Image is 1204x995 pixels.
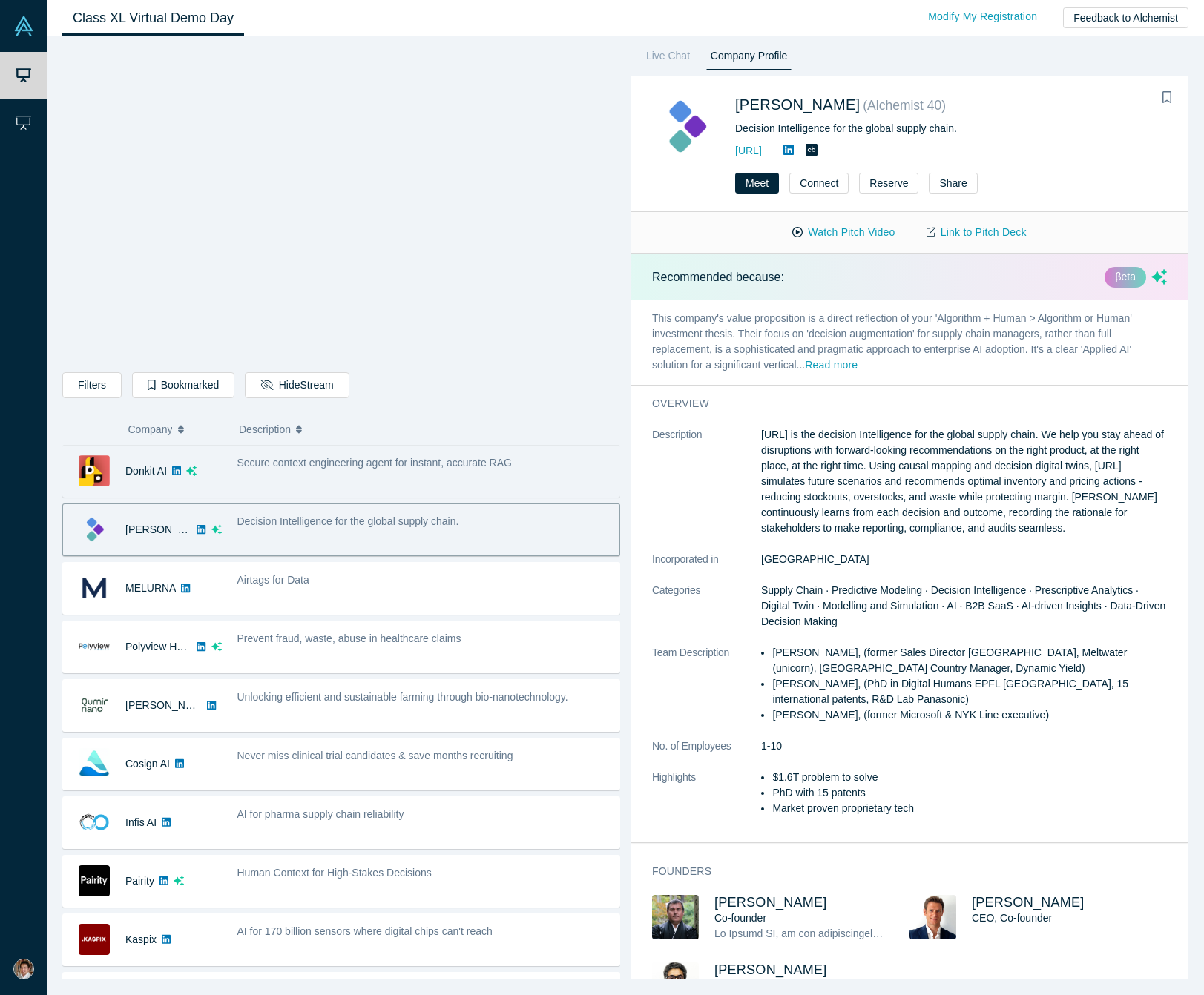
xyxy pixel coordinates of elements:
[912,4,1053,30] a: Modify My Registration
[79,572,110,604] img: MELURNA's Logo
[62,372,122,398] button: Filters
[211,524,222,535] svg: dsa ai sparkles
[859,173,918,194] button: Reserve
[211,641,222,652] svg: dsa ai sparkles
[125,699,211,711] a: [PERSON_NAME]
[652,738,761,770] dt: No. of Employees
[125,523,211,535] a: [PERSON_NAME]
[1157,87,1177,108] button: Bookmark
[237,515,459,527] span: Decision Intelligence for the global supply chain.
[652,864,1146,879] h3: Founders
[132,372,234,398] button: Bookmarked
[237,750,513,761] span: Never miss clinical trial candidates & save months recruiting
[125,465,167,477] a: Donkit AI
[705,47,792,70] a: Company Profile
[237,457,512,469] span: Secure context engineering agent for instant, accurate RAG
[972,912,1052,924] span: CEO, Co-founder
[1151,269,1167,285] svg: dsa ai sparkles
[761,552,1167,567] dd: [GEOGRAPHIC_DATA]
[735,145,762,156] a: [URL]
[652,427,761,552] dt: Description
[652,770,761,832] dt: Highlights
[125,816,157,828] a: Infis AI
[714,962,827,977] a: [PERSON_NAME]
[128,414,224,445] button: Company
[237,691,568,703] span: Unlocking efficient and sustainable farming through bio-nanotechnology.
[652,93,720,160] img: Kimaru AI's Logo
[125,582,176,594] a: MELURNA
[237,925,493,937] span: AI for 170 billion sensors where digital chips can't reach
[929,173,977,194] button: Share
[125,758,170,770] a: Cosign AI
[125,875,154,887] a: Pairity
[79,924,110,955] img: Kaspix's Logo
[79,455,110,486] img: Donkit AI's Logo
[761,584,1165,627] span: Supply Chain · Predictive Modeling · Decision Intelligence · Prescriptive Analytics · Digital Twi...
[772,707,1167,723] li: [PERSON_NAME], (former Microsoft & NYK Line executive)
[245,372,349,398] button: HideStream
[714,912,766,924] span: Co-founder
[772,645,1167,676] li: [PERSON_NAME], (former Sales Director [GEOGRAPHIC_DATA], Meltwater (unicorn), [GEOGRAPHIC_DATA] C...
[125,641,200,652] a: Polyview Health
[237,808,404,820] span: AI for pharma supply chain reliability
[63,48,619,361] iframe: Alchemist Class XL Demo Day: Vault
[1063,7,1188,28] button: Feedback to Alchemist
[239,414,291,445] span: Description
[125,933,157,945] a: Kaspix
[1105,267,1146,288] div: βeta
[237,574,309,586] span: Airtags for Data
[652,268,784,286] p: Recommended because:
[972,895,1085,910] a: [PERSON_NAME]
[652,583,761,645] dt: Categories
[735,96,860,113] a: [PERSON_NAME]
[652,396,1146,411] h3: overview
[772,785,1167,801] li: PhD with 15 patents
[237,632,461,644] span: Prevent fraud, waste, abuse in healthcare claims
[652,552,761,583] dt: Incorporated in
[79,631,110,662] img: Polyview Health's Logo
[772,801,1167,816] li: Market proven proprietary tech
[79,514,110,545] img: Kimaru AI's Logo
[13,959,34,979] img: Mikihiro Yasuda's Account
[186,466,197,476] svg: dsa ai sparkles
[128,414,173,445] span: Company
[79,865,110,896] img: Pairity's Logo
[174,876,184,886] svg: dsa ai sparkles
[239,414,610,445] button: Description
[735,173,779,194] button: Meet
[772,770,1167,785] li: $1.6T problem to solve
[863,98,946,113] small: ( Alchemist 40 )
[79,807,110,838] img: Infis AI's Logo
[652,895,699,939] img: Sinjin Wolf's Profile Image
[62,1,244,36] a: Class XL Virtual Demo Day
[79,748,110,779] img: Cosign AI's Logo
[761,427,1167,536] p: [URL] is the decision Intelligence for the global supply chain. We help you stay ahead of disrupt...
[13,16,34,36] img: Alchemist Vault Logo
[735,121,1167,136] div: Decision Intelligence for the global supply chain.
[237,867,432,879] span: Human Context for High-Stakes Decisions
[79,690,110,721] img: Qumir Nano's Logo
[772,676,1167,707] li: [PERSON_NAME], (PhD in Digital Humans EPFL [GEOGRAPHIC_DATA], 15 international patents, R&D Lab P...
[805,357,858,374] button: Read more
[641,47,695,70] a: Live Chat
[652,645,761,738] dt: Team Description
[777,219,910,245] button: Watch Pitch Video
[761,738,1167,754] dd: 1-10
[714,895,827,910] a: [PERSON_NAME]
[909,895,956,939] img: Evan Burkosky's Profile Image
[911,219,1042,245] a: Link to Pitch Deck
[789,173,849,194] button: Connect
[631,300,1188,385] p: This company's value proposition is a direct reflection of your 'Algorithm + Human > Algorithm or...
